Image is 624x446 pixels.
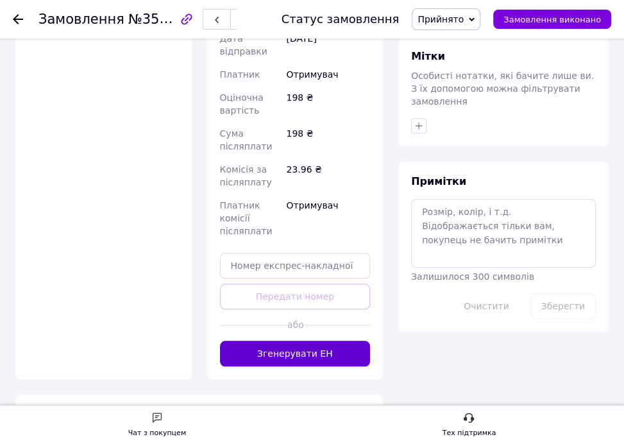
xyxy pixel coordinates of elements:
button: Згенерувати ЕН [220,341,371,366]
div: Статус замовлення [282,13,400,26]
div: Повернутися назад [13,13,23,26]
div: Тех підтримка [443,427,496,440]
div: [DATE] [283,27,373,63]
div: Чат з покупцем [128,427,186,440]
span: Мітки [411,50,445,62]
div: Отримувач [283,194,373,243]
span: Замовлення виконано [503,15,601,24]
span: Прийнято [417,14,464,24]
input: Номер експрес-накладної [220,253,371,279]
span: Платник [220,69,260,80]
span: Оціночна вартість [220,92,264,116]
span: №359347878 [128,11,219,27]
span: Сума післяплати [220,128,273,151]
span: Особисті нотатки, які бачите лише ви. З їх допомогою можна фільтрувати замовлення [411,71,594,107]
span: або [287,318,302,331]
span: Залишилося 300 символів [411,271,534,282]
button: Замовлення виконано [493,10,611,29]
div: 198 ₴ [283,86,373,122]
div: 198 ₴ [283,122,373,158]
span: Примітки [411,175,466,187]
span: Дата відправки [220,33,267,56]
div: 23.96 ₴ [283,158,373,194]
span: Комісія за післяплату [220,164,272,187]
span: Платник комісії післяплати [220,200,273,236]
div: Отримувач [283,63,373,86]
span: Замовлення [38,12,124,27]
